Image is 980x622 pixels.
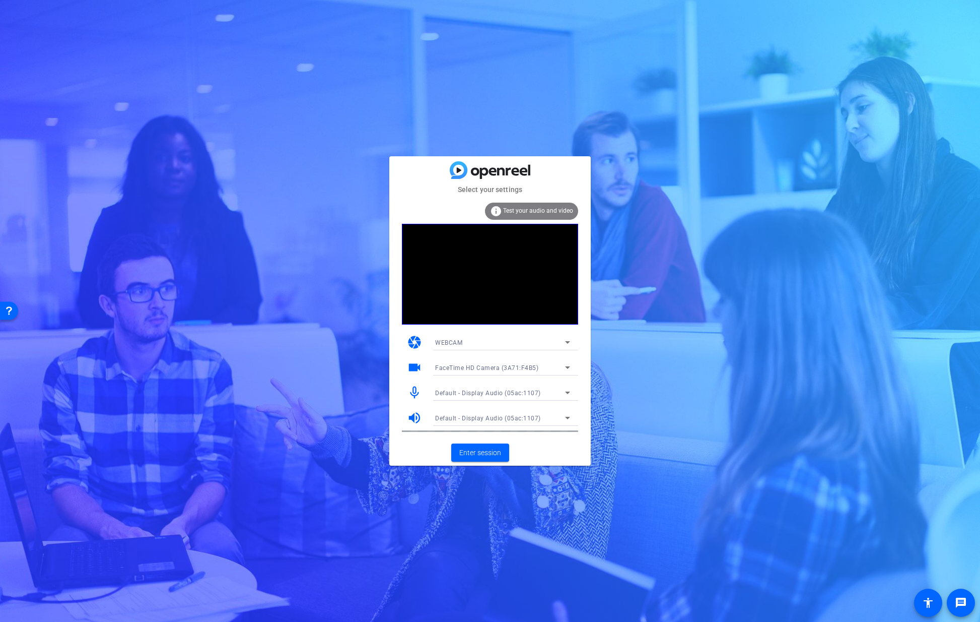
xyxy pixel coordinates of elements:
mat-icon: videocam [407,360,422,375]
mat-card-subtitle: Select your settings [389,184,591,195]
span: Default - Display Audio (05ac:1107) [435,415,541,422]
mat-icon: accessibility [922,597,934,609]
span: Default - Display Audio (05ac:1107) [435,390,541,397]
span: FaceTime HD Camera (3A71:F4B5) [435,364,538,371]
mat-icon: mic_none [407,385,422,400]
span: Test your audio and video [503,207,573,214]
span: WEBCAM [435,339,462,346]
span: Enter session [459,448,501,458]
button: Enter session [451,444,509,462]
mat-icon: info [490,205,502,217]
mat-icon: volume_up [407,410,422,425]
mat-icon: message [955,597,967,609]
mat-icon: camera [407,335,422,350]
img: blue-gradient.svg [450,161,530,179]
